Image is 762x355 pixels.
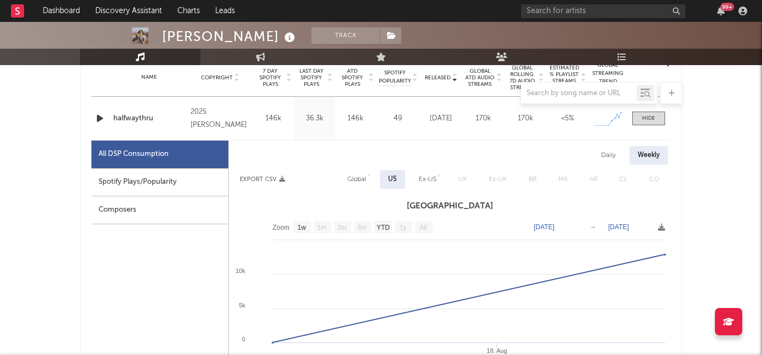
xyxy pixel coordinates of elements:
div: <5% [549,113,586,124]
div: Weekly [630,146,668,165]
div: Global [347,173,366,186]
div: [DATE] [423,113,459,124]
button: Track [311,27,380,44]
text: [DATE] [608,223,629,231]
div: 170k [465,113,501,124]
text: 6m [358,224,367,231]
text: → [590,223,596,231]
text: 1y [400,224,407,231]
text: Zoom [273,224,290,231]
span: Global ATD Audio Streams [465,68,495,88]
input: Search by song name or URL [521,89,637,98]
span: Global Rolling 7D Audio Streams [507,65,537,91]
div: Global Streaming Trend (Last 60D) [591,61,624,94]
text: YTD [377,224,390,231]
div: 36.3k [297,113,332,124]
div: 49 [379,113,417,124]
div: All DSP Consumption [91,141,228,168]
text: 1m [317,224,327,231]
div: Name [113,73,185,82]
text: All [419,224,426,231]
span: Spotify Popularity [379,69,411,85]
text: 10k [235,267,245,274]
div: All DSP Consumption [99,148,169,161]
text: 3m [338,224,347,231]
span: Copyright [201,74,233,81]
div: 170k [507,113,544,124]
span: ATD Spotify Plays [338,68,367,88]
input: Search for artists [521,4,685,18]
text: 18. Aug [487,347,507,354]
span: 7 Day Spotify Plays [256,68,285,88]
text: 5k [239,302,245,309]
text: 1w [298,224,307,231]
div: 2025 [PERSON_NAME] [190,106,250,132]
span: Last Day Spotify Plays [297,68,326,88]
text: [DATE] [534,223,555,231]
span: Released [425,74,451,81]
text: 0 [242,336,245,342]
div: Daily [593,146,624,165]
div: Ex-US [419,173,436,186]
a: halfwaythru [113,113,185,124]
button: 99+ [717,7,725,15]
div: 99 + [720,3,734,11]
span: Estimated % Playlist Streams Last Day [549,65,579,91]
div: Composers [91,196,228,224]
button: Export CSV [240,176,285,183]
h3: [GEOGRAPHIC_DATA] [229,200,671,213]
div: [PERSON_NAME] [162,27,298,45]
div: Spotify Plays/Popularity [91,168,228,196]
div: 146k [338,113,373,124]
div: US [388,173,397,186]
div: 146k [256,113,291,124]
